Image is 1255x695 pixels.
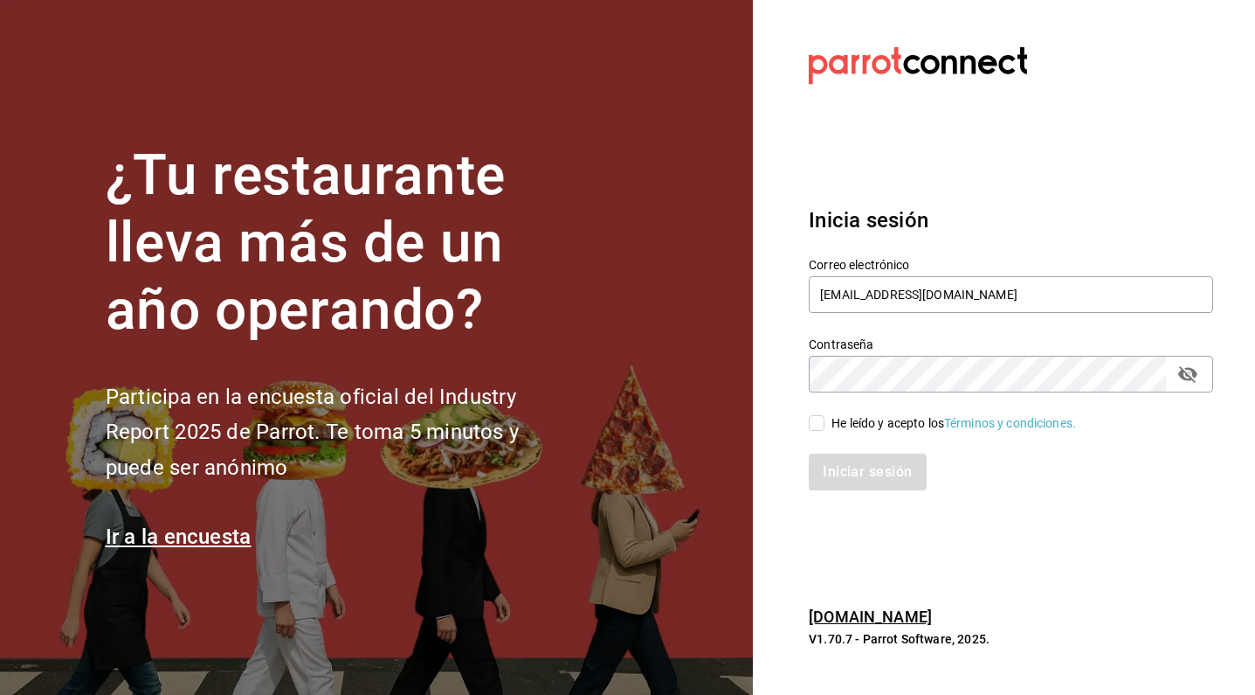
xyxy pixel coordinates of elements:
[809,630,1213,648] p: V1.70.7 - Parrot Software, 2025.
[809,608,932,626] a: [DOMAIN_NAME]
[809,338,1213,351] label: Contraseña
[831,414,1076,433] div: He leído y acepto los
[106,525,252,549] a: Ir a la encuesta
[944,416,1076,430] a: Términos y condiciones.
[106,142,577,344] h1: ¿Tu restaurante lleva más de un año operando?
[809,259,1213,271] label: Correo electrónico
[809,205,1213,236] h3: Inicia sesión
[1173,359,1203,389] button: passwordField
[809,276,1213,313] input: Ingresa tu correo electrónico
[106,379,577,486] h2: Participa en la encuesta oficial del Industry Report 2025 de Parrot. Te toma 5 minutos y puede se...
